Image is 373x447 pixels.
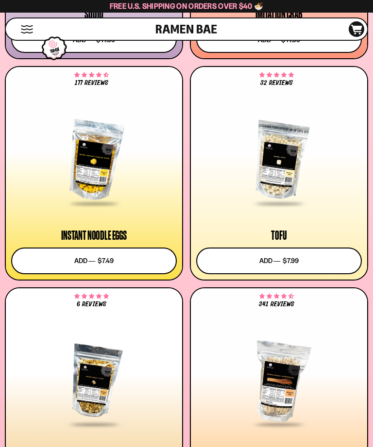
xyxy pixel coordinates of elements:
[61,230,127,241] div: Instant Noodle Eggs
[271,230,287,241] div: Tofu
[74,73,109,77] span: 4.71 stars
[190,66,368,281] a: 4.78 stars 32 reviews Tofu Add ― $7.99
[260,80,293,86] span: 32 reviews
[196,248,362,274] button: Add ― $7.99
[259,73,294,77] span: 4.78 stars
[74,295,109,298] span: 5.00 stars
[11,248,177,274] button: Add ― $7.49
[20,25,34,33] button: Mobile Menu Trigger
[259,295,294,298] span: 4.53 stars
[259,301,294,308] span: 341 reviews
[5,66,183,281] a: 4.71 stars 177 reviews Instant Noodle Eggs Add ― $7.49
[75,80,108,86] span: 177 reviews
[110,1,264,11] span: Free U.S. Shipping on Orders over $40 🍜
[77,301,106,308] span: 6 reviews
